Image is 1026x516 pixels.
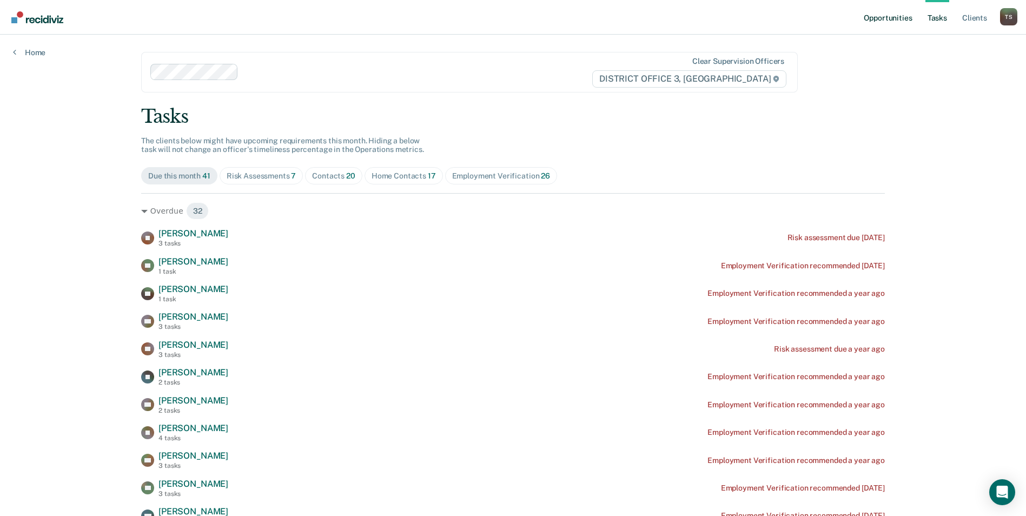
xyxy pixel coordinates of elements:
div: Overdue 32 [141,202,885,220]
div: Employment Verification recommended [DATE] [721,484,885,493]
span: [PERSON_NAME] [158,312,228,322]
div: Risk assessment due [DATE] [787,233,885,242]
div: Due this month [148,171,210,181]
div: Employment Verification recommended a year ago [707,456,885,465]
div: Employment Verification recommended a year ago [707,428,885,437]
div: Clear supervision officers [692,57,784,66]
span: 32 [186,202,209,220]
span: [PERSON_NAME] [158,284,228,294]
div: Employment Verification recommended [DATE] [721,261,885,270]
span: [PERSON_NAME] [158,367,228,378]
div: 3 tasks [158,462,228,469]
div: Open Intercom Messenger [989,479,1015,505]
span: 26 [541,171,550,180]
div: Home Contacts [372,171,436,181]
div: Employment Verification recommended a year ago [707,289,885,298]
div: Tasks [141,105,885,128]
span: [PERSON_NAME] [158,423,228,433]
div: T S [1000,8,1017,25]
span: The clients below might have upcoming requirements this month. Hiding a below task will not chang... [141,136,424,154]
div: Employment Verification [452,171,550,181]
div: Employment Verification recommended a year ago [707,400,885,409]
img: Recidiviz [11,11,63,23]
div: 3 tasks [158,490,228,498]
span: [PERSON_NAME] [158,256,228,267]
button: Profile dropdown button [1000,8,1017,25]
div: 1 task [158,295,228,303]
span: 20 [346,171,355,180]
div: Employment Verification recommended a year ago [707,372,885,381]
div: 3 tasks [158,351,228,359]
div: 1 task [158,268,228,275]
span: 17 [428,171,436,180]
span: [PERSON_NAME] [158,451,228,461]
span: DISTRICT OFFICE 3, [GEOGRAPHIC_DATA] [592,70,786,88]
span: [PERSON_NAME] [158,228,228,239]
span: 41 [202,171,210,180]
span: [PERSON_NAME] [158,395,228,406]
div: Employment Verification recommended a year ago [707,317,885,326]
div: 3 tasks [158,323,228,330]
div: 2 tasks [158,379,228,386]
div: Contacts [312,171,355,181]
span: [PERSON_NAME] [158,340,228,350]
a: Home [13,48,45,57]
div: 4 tasks [158,434,228,442]
div: 2 tasks [158,407,228,414]
span: [PERSON_NAME] [158,479,228,489]
div: Risk assessment due a year ago [774,345,885,354]
span: 7 [291,171,296,180]
div: Risk Assessments [227,171,296,181]
div: 3 tasks [158,240,228,247]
